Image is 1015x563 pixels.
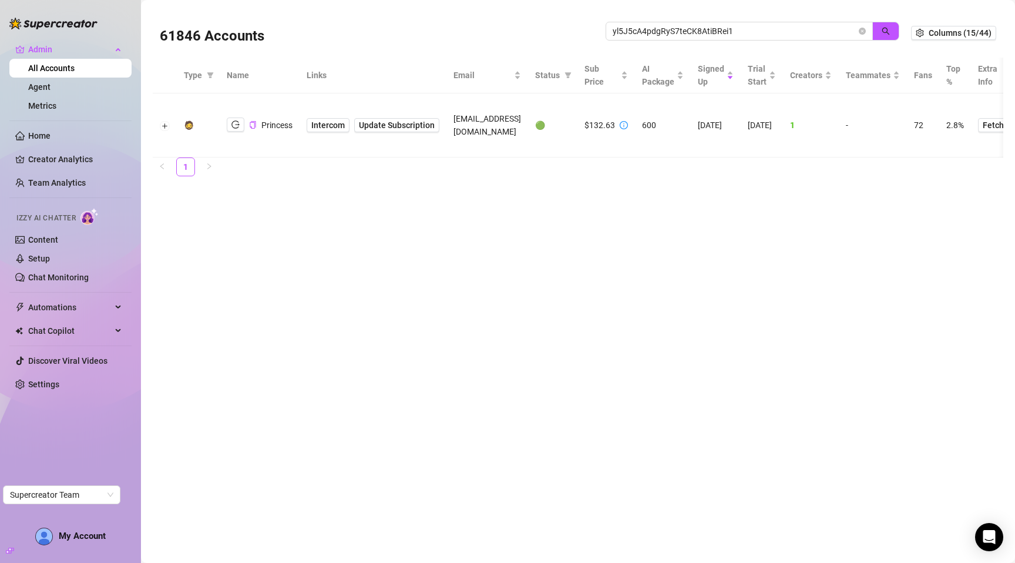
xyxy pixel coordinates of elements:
th: Trial Start [741,58,783,93]
span: Princess [261,120,293,130]
th: Email [446,58,528,93]
span: info-circle [620,121,628,129]
span: Intercom [311,119,345,132]
a: Chat Monitoring [28,273,89,282]
span: Email [453,69,512,82]
td: 600 [635,93,691,157]
div: Open Intercom Messenger [975,523,1003,551]
button: logout [227,118,244,132]
a: Discover Viral Videos [28,356,107,366]
span: Izzy AI Chatter [16,213,76,224]
span: 2.8% [946,120,964,130]
th: Top % [939,58,971,93]
span: filter [207,72,214,79]
th: Name [220,58,300,93]
span: right [206,163,213,170]
span: filter [562,66,574,84]
a: Settings [28,380,59,389]
button: close-circle [859,28,866,35]
a: Creator Analytics [28,150,122,169]
th: Fans [907,58,939,93]
span: filter [204,66,216,84]
button: right [200,157,219,176]
span: Status [535,69,560,82]
button: Expand row [160,121,170,130]
a: Setup [28,254,50,263]
span: - [846,120,848,130]
span: Admin [28,40,112,59]
span: build [6,547,14,555]
span: filter [564,72,572,79]
a: Home [28,131,51,140]
span: Chat Copilot [28,321,112,340]
span: AI Package [642,62,674,88]
th: Teammates [839,58,907,93]
h3: 61846 Accounts [160,27,264,46]
span: Sub Price [584,62,619,88]
a: 1 [177,158,194,176]
a: Content [28,235,58,244]
th: Sub Price [577,58,635,93]
button: Update Subscription [354,118,439,132]
span: setting [916,29,924,37]
span: crown [15,45,25,54]
td: [EMAIL_ADDRESS][DOMAIN_NAME] [446,93,528,157]
span: Fetch [983,120,1004,130]
th: AI Package [635,58,691,93]
img: logo-BBDzfeDw.svg [9,18,98,29]
th: Signed Up [691,58,741,93]
input: Search by UID / Name / Email / Creator Username [613,25,856,38]
a: Agent [28,82,51,92]
a: All Accounts [28,63,75,73]
button: Columns (15/44) [911,26,996,40]
button: Copy Account UID [249,120,257,129]
div: $132.63 [584,119,615,132]
span: logout [231,120,240,129]
span: Trial Start [748,62,767,88]
span: 1 [790,120,795,130]
span: 72 [914,120,923,130]
span: Columns (15/44) [929,28,992,38]
th: Links [300,58,446,93]
span: Signed Up [698,62,724,88]
a: Intercom [307,118,349,132]
span: copy [249,121,257,129]
img: Chat Copilot [15,327,23,335]
button: Fetch [978,118,1009,132]
li: Previous Page [153,157,172,176]
td: [DATE] [691,93,741,157]
span: thunderbolt [15,303,25,312]
li: 1 [176,157,195,176]
span: Creators [790,69,822,82]
span: Update Subscription [359,120,435,130]
th: Creators [783,58,839,93]
span: 🟢 [535,120,545,130]
img: AI Chatter [80,208,99,225]
li: Next Page [200,157,219,176]
span: Teammates [846,69,890,82]
td: [DATE] [741,93,783,157]
span: search [882,27,890,35]
img: AD_cMMTxCeTpmN1d5MnKJ1j-_uXZCpTKapSSqNGg4PyXtR_tCW7gZXTNmFz2tpVv9LSyNV7ff1CaS4f4q0HLYKULQOwoM5GQR... [36,528,52,545]
button: left [153,157,172,176]
a: Team Analytics [28,178,86,187]
a: Metrics [28,101,56,110]
span: Supercreator Team [10,486,113,504]
span: left [159,163,166,170]
span: Type [184,69,202,82]
span: My Account [59,531,106,541]
span: Automations [28,298,112,317]
div: 🧔 [184,119,194,132]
